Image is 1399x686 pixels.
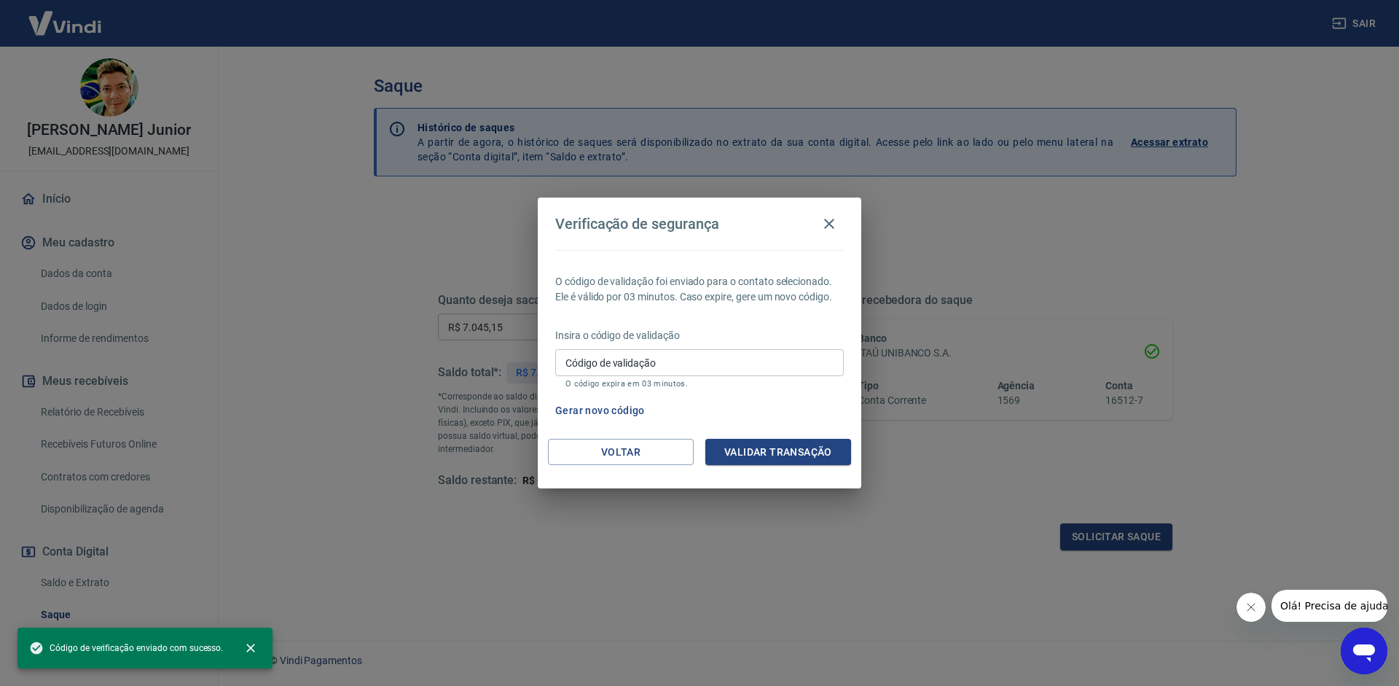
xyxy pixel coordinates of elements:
p: Insira o código de validação [555,328,844,343]
button: Voltar [548,439,694,466]
p: O código expira em 03 minutos. [565,379,834,389]
iframe: Fechar mensagem [1237,593,1266,622]
button: Gerar novo código [549,397,651,424]
button: Validar transação [705,439,851,466]
h4: Verificação de segurança [555,215,719,233]
iframe: Mensagem da empresa [1271,590,1387,622]
p: O código de validação foi enviado para o contato selecionado. Ele é válido por 03 minutos. Caso e... [555,274,844,305]
button: close [235,632,267,664]
iframe: Botão para abrir a janela de mensagens [1341,628,1387,674]
span: Olá! Precisa de ajuda? [9,10,122,22]
span: Código de verificação enviado com sucesso. [29,641,223,655]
